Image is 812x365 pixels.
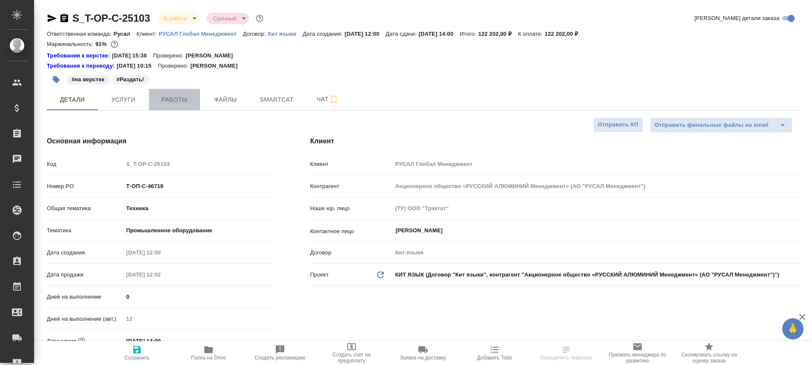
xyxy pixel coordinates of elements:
button: Срочный [211,15,239,22]
button: Доп статусы указывают на важность/срочность заказа [254,13,265,24]
p: 122 202,00 ₽ [478,31,518,37]
button: Папка на Drive [173,341,244,365]
p: Контактное лицо [310,227,392,236]
input: Пустое поле [392,180,803,192]
span: Раздать! [111,75,150,83]
a: Требования к переводу: [47,62,117,70]
p: Дата продажи [47,271,123,279]
p: Клиент: [137,31,159,37]
p: #Раздать! [117,75,144,84]
span: Отправить финальные файлы на email [655,120,769,130]
p: Ответственная команда: [47,31,114,37]
button: В работе [161,15,189,22]
input: Пустое поле [123,313,276,325]
span: Smartcat [256,94,297,105]
span: Папка на Drive [191,355,226,361]
p: Тематика [47,226,123,235]
p: Дата создания: [303,31,344,37]
input: ✎ Введи что-нибудь [123,180,276,192]
p: Общая тематика [47,204,123,213]
button: Отправить КП [593,117,643,132]
h4: Клиент [310,136,803,146]
span: Услуги [103,94,144,105]
span: Создать счет на предоплату [321,352,382,364]
span: Файлы [205,94,246,105]
button: Скопировать ссылку для ЯМессенджера [47,13,57,23]
span: 🙏 [786,320,800,338]
p: 91% [95,41,109,47]
input: Пустое поле [392,158,803,170]
p: Номер PO [47,182,123,191]
span: Создать рекламацию [255,355,306,361]
div: КИТ ЯЗЫК (Договор "Кит языки", контрагент "Акционерное общество «РУССКИЙ АЛЮМИНИЙ Менеджмент» (АО... [392,268,803,282]
p: Код [47,160,123,168]
p: Контрагент [310,182,392,191]
span: Работы [154,94,195,105]
p: [DATE] 14:00 [419,31,460,37]
button: Скопировать ссылку на оценку заказа [673,341,745,365]
p: Русал [114,31,137,37]
button: Создать рекламацию [244,341,316,365]
span: Добавить Todo [477,355,512,361]
button: 🙏 [782,318,803,339]
div: В работе [206,13,249,24]
span: Детали [52,94,93,105]
p: К оплате: [518,31,545,37]
p: Итого: [460,31,478,37]
input: Пустое поле [392,246,803,259]
p: Наше юр. лицо [310,204,392,213]
span: Скопировать ссылку на оценку заказа [678,352,740,364]
div: В работе [157,13,200,24]
p: [PERSON_NAME] [186,51,239,60]
div: Техника [123,201,276,216]
p: [DATE] 12:00 [345,31,386,37]
p: [PERSON_NAME] [190,62,244,70]
div: Нажми, чтобы открыть папку с инструкцией [47,62,117,70]
div: Нажми, чтобы открыть папку с инструкцией [47,51,112,60]
p: Дата сдачи [47,337,76,345]
button: Добавить Todo [459,341,530,365]
span: Сохранить [124,355,150,361]
p: Маржинальность: [47,41,95,47]
span: Определить тематику [540,355,592,361]
button: Если добавить услуги и заполнить их объемом, то дата рассчитается автоматически [76,336,87,347]
span: Отправить КП [598,120,638,130]
button: Заявка на доставку [387,341,459,365]
span: Заявка на доставку [400,355,446,361]
input: ✎ Введи что-нибудь [123,291,276,303]
a: S_T-OP-C-25103 [72,12,150,24]
button: Определить тематику [530,341,602,365]
span: Чат [307,94,348,105]
input: Пустое поле [123,158,276,170]
input: Пустое поле [392,202,803,214]
span: на верстке [66,75,111,83]
p: [DATE] 15:38 [112,51,153,60]
p: Кит языки [268,31,303,37]
p: РУСАЛ Глобал Менеджмент [159,31,243,37]
p: [DATE] 10:15 [117,62,158,70]
p: Проверено: [153,51,186,60]
button: Отправить финальные файлы на email [650,117,773,133]
button: Добавить тэг [47,70,66,89]
p: Дней на выполнение (авт.) [47,315,123,323]
h4: Основная информация [47,136,276,146]
p: Договор: [243,31,268,37]
div: Промышленное оборудование [123,223,276,238]
button: Скопировать ссылку [59,13,69,23]
span: [PERSON_NAME] детали заказа [695,14,779,23]
p: Проект [310,271,329,279]
p: Дата сдачи: [386,31,418,37]
div: split button [650,117,792,133]
button: Призвать менеджера по развитию [602,341,673,365]
button: Open [798,230,800,231]
p: Проверено: [158,62,191,70]
input: Пустое поле [123,246,198,259]
button: Сохранить [101,341,173,365]
a: РУСАЛ Глобал Менеджмент [159,30,243,37]
a: Требования к верстке: [47,51,112,60]
a: Кит языки [268,30,303,37]
button: 9378.80 RUB; [109,39,120,50]
p: #на верстке [71,75,105,84]
p: Клиент [310,160,392,168]
p: Договор [310,248,392,257]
